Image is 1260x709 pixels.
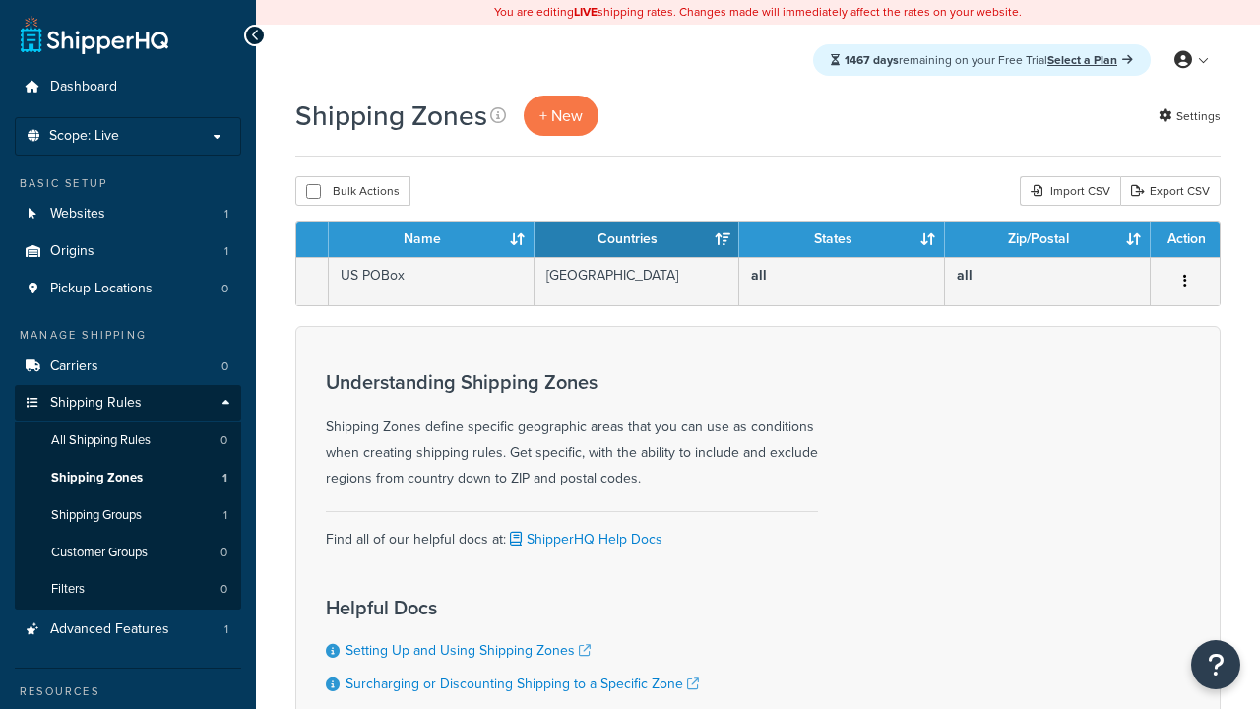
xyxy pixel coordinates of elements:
[51,545,148,561] span: Customer Groups
[49,128,119,145] span: Scope: Live
[845,51,899,69] strong: 1467 days
[15,327,241,344] div: Manage Shipping
[15,233,241,270] li: Origins
[50,281,153,297] span: Pickup Locations
[224,243,228,260] span: 1
[539,104,583,127] span: + New
[346,640,591,661] a: Setting Up and Using Shipping Zones
[15,349,241,385] a: Carriers 0
[221,358,228,375] span: 0
[346,674,699,694] a: Surcharging or Discounting Shipping to a Specific Zone
[51,470,143,486] span: Shipping Zones
[15,535,241,571] a: Customer Groups 0
[1120,176,1221,206] a: Export CSV
[1191,640,1240,689] button: Open Resource Center
[222,470,227,486] span: 1
[224,206,228,223] span: 1
[326,597,699,618] h3: Helpful Docs
[224,621,228,638] span: 1
[15,460,241,496] a: Shipping Zones 1
[21,15,168,54] a: ShipperHQ Home
[220,545,227,561] span: 0
[957,265,973,286] b: all
[223,507,227,524] span: 1
[15,271,241,307] li: Pickup Locations
[1020,176,1120,206] div: Import CSV
[945,222,1151,257] th: Zip/Postal: activate to sort column ascending
[220,581,227,598] span: 0
[739,222,945,257] th: States: activate to sort column ascending
[221,281,228,297] span: 0
[15,196,241,232] li: Websites
[326,371,818,393] h3: Understanding Shipping Zones
[15,612,241,648] li: Advanced Features
[15,571,241,608] a: Filters 0
[535,222,740,257] th: Countries: activate to sort column ascending
[295,176,410,206] button: Bulk Actions
[329,257,535,305] td: US POBox
[326,371,818,491] div: Shipping Zones define specific geographic areas that you can use as conditions when creating ship...
[15,385,241,610] li: Shipping Rules
[15,497,241,534] a: Shipping Groups 1
[15,422,241,459] li: All Shipping Rules
[15,535,241,571] li: Customer Groups
[329,222,535,257] th: Name: activate to sort column ascending
[535,257,740,305] td: [GEOGRAPHIC_DATA]
[50,243,94,260] span: Origins
[50,79,117,96] span: Dashboard
[15,196,241,232] a: Websites 1
[51,581,85,598] span: Filters
[15,175,241,192] div: Basic Setup
[15,271,241,307] a: Pickup Locations 0
[524,96,598,136] a: + New
[813,44,1151,76] div: remaining on your Free Trial
[51,432,151,449] span: All Shipping Rules
[15,497,241,534] li: Shipping Groups
[326,511,818,552] div: Find all of our helpful docs at:
[15,233,241,270] a: Origins 1
[15,612,241,648] a: Advanced Features 1
[15,683,241,700] div: Resources
[574,3,598,21] b: LIVE
[1151,222,1220,257] th: Action
[1159,102,1221,130] a: Settings
[15,349,241,385] li: Carriers
[50,358,98,375] span: Carriers
[15,69,241,105] a: Dashboard
[751,265,767,286] b: all
[51,507,142,524] span: Shipping Groups
[50,621,169,638] span: Advanced Features
[295,97,487,135] h1: Shipping Zones
[15,385,241,421] a: Shipping Rules
[15,571,241,608] li: Filters
[220,432,227,449] span: 0
[1047,51,1133,69] a: Select a Plan
[506,529,662,549] a: ShipperHQ Help Docs
[50,206,105,223] span: Websites
[50,395,142,412] span: Shipping Rules
[15,460,241,496] li: Shipping Zones
[15,422,241,459] a: All Shipping Rules 0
